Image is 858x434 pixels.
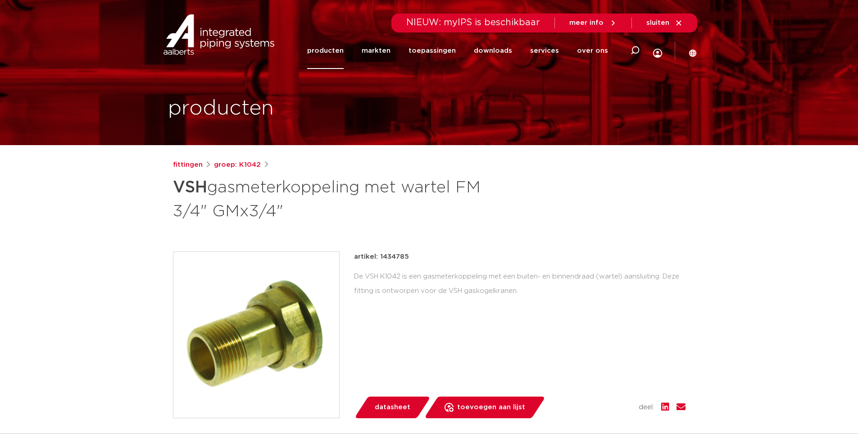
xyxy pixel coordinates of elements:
a: datasheet [354,397,431,418]
span: datasheet [375,400,410,415]
span: sluiten [646,19,669,26]
strong: VSH [173,179,207,196]
a: markten [362,32,390,69]
span: deel: [639,402,654,413]
div: De VSH K1042 is een gasmeterkoppeling met een buiten- en binnendraad (wartel) aansluiting. Deze f... [354,270,685,298]
a: meer info [569,19,617,27]
h1: producten [168,94,274,123]
span: NIEUW: myIPS is beschikbaar [406,18,540,27]
a: sluiten [646,19,683,27]
a: over ons [577,32,608,69]
a: toepassingen [409,32,456,69]
nav: Menu [307,32,608,69]
a: groep: K1042 [214,160,261,170]
p: artikel: 1434785 [354,251,409,262]
img: Product Image for VSH gasmeterkoppeling met wartel FM 3/4" GMx3/4" [173,252,339,418]
a: services [530,32,559,69]
span: toevoegen aan lijst [457,400,525,415]
a: downloads [474,32,512,69]
span: meer info [569,19,604,26]
div: my IPS [653,30,662,72]
a: producten [307,32,344,69]
a: fittingen [173,160,203,170]
h1: gasmeterkoppeling met wartel FM 3/4" GMx3/4" [173,174,511,223]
